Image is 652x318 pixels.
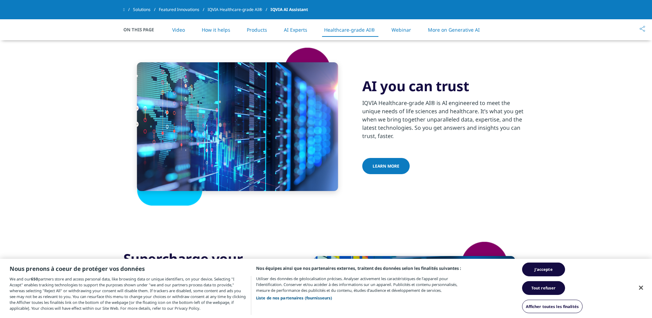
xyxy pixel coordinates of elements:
a: Learn more [362,158,410,174]
a: How it helps [202,26,230,33]
a: More on Generative AI [428,26,480,33]
span: 650 [31,276,38,282]
span: IQVIA AI Assistant [270,3,308,16]
p: IQVIA Healthcare-grade AI® is AI engineered to meet the unique needs of life sciences and healthc... [362,99,529,144]
button: Afficher toutes les finalités [522,300,583,314]
a: Healthcare-grade AI® [324,26,375,33]
h3: AI you can trust​ [362,77,529,95]
a: Products [247,26,267,33]
button: Liste de nos partenaires (fournisseurs) [256,295,332,301]
h2: Nous prenons à coeur de protéger vos données [10,265,246,273]
a: Video [172,26,185,33]
button: Fermer [633,280,649,295]
h3: Supercharge your commercial strategy with AI [123,250,290,302]
button: Tout refuser [522,281,565,295]
a: AI Experts [284,26,307,33]
a: Featured Innovations [159,3,208,16]
img: shape-2.png [123,47,352,206]
a: Webinar [391,26,411,33]
span: Learn more [373,163,399,169]
p: Utiliser des données de géolocalisation précises. Analyser activement les caractéristiques de l’a... [256,276,469,301]
button: J'accepte [522,263,565,276]
div: We and our partners store and access personal data, like browsing data or unique identifiers, on ... [10,276,251,315]
a: Solutions [133,3,159,16]
span: On This Page [123,26,161,33]
a: IQVIA Healthcare-grade AI® [208,3,270,16]
h3: Nos équipes ainsi que nos partenaires externes, traitent des données selon les finalités suivantes : [256,265,469,272]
